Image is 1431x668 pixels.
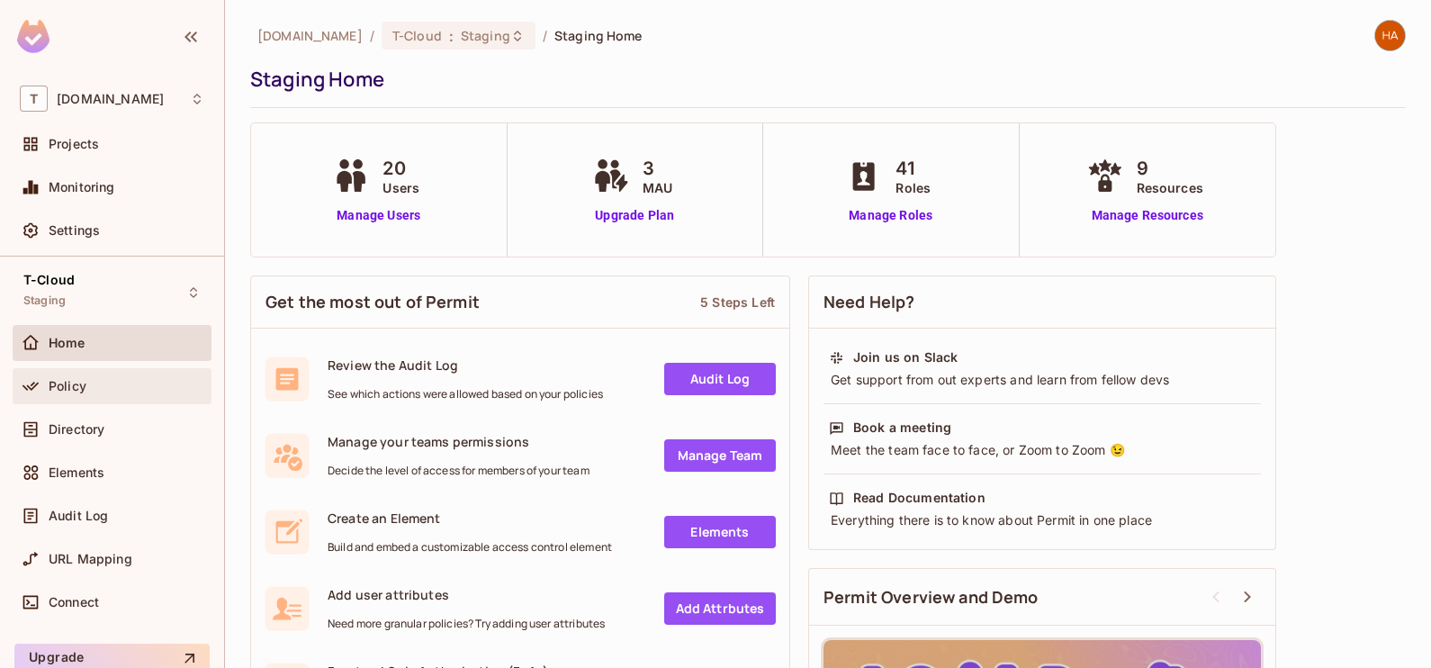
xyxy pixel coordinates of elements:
[328,387,603,402] span: See which actions were allowed based on your policies
[49,379,86,393] span: Policy
[461,27,510,44] span: Staging
[328,540,612,555] span: Build and embed a customizable access control element
[1137,155,1203,182] span: 9
[328,464,589,478] span: Decide the level of access for members of your team
[49,552,132,566] span: URL Mapping
[643,155,672,182] span: 3
[49,509,108,523] span: Audit Log
[250,66,1397,93] div: Staging Home
[829,511,1255,529] div: Everything there is to know about Permit in one place
[700,293,775,311] div: 5 Steps Left
[49,595,99,609] span: Connect
[829,441,1255,459] div: Meet the team face to face, or Zoom to Zoom 😉
[57,92,164,106] span: Workspace: t-mobile.com
[382,155,419,182] span: 20
[328,433,589,450] span: Manage your teams permissions
[49,180,115,194] span: Monitoring
[829,371,1255,389] div: Get support from out experts and learn from fellow devs
[853,348,958,366] div: Join us on Slack
[370,27,374,44] li: /
[543,27,547,44] li: /
[853,489,985,507] div: Read Documentation
[328,586,605,603] span: Add user attributes
[895,178,931,197] span: Roles
[328,206,428,225] a: Manage Users
[17,20,49,53] img: SReyMgAAAABJRU5ErkJggg==
[49,422,104,437] span: Directory
[448,29,454,43] span: :
[589,206,681,225] a: Upgrade Plan
[554,27,643,44] span: Staging Home
[643,178,672,197] span: MAU
[328,510,612,527] span: Create an Element
[895,155,931,182] span: 41
[664,516,776,548] a: Elements
[664,592,776,625] a: Add Attrbutes
[664,439,776,472] a: Manage Team
[382,178,419,197] span: Users
[49,336,85,350] span: Home
[328,357,603,374] span: Review the Audit Log
[257,27,363,44] span: the active workspace
[1137,178,1203,197] span: Resources
[328,617,605,631] span: Need more granular policies? Try adding user attributes
[392,27,442,44] span: T-Cloud
[49,223,100,238] span: Settings
[49,137,99,151] span: Projects
[20,86,48,112] span: T
[1083,206,1212,225] a: Manage Resources
[853,419,951,437] div: Book a meeting
[664,363,776,395] a: Audit Log
[1375,21,1405,50] img: harani.arumalla1@t-mobile.com
[23,273,75,287] span: T-Cloud
[823,586,1039,609] span: Permit Overview and Demo
[823,291,915,313] span: Need Help?
[265,291,480,313] span: Get the most out of Permit
[23,293,66,308] span: Staging
[49,465,104,480] span: Elements
[841,206,940,225] a: Manage Roles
